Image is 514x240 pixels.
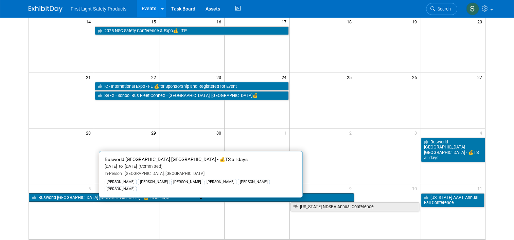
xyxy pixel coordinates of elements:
[150,17,159,26] span: 15
[349,128,355,137] span: 2
[85,17,94,26] span: 14
[414,128,420,137] span: 3
[421,193,484,207] a: [US_STATE] AAPT Annual Fall Conference
[466,2,479,15] img: Steph Willemsen
[105,157,248,162] span: Busworld [GEOGRAPHIC_DATA] [GEOGRAPHIC_DATA] - 💰TS all days
[477,184,485,193] span: 11
[29,193,354,202] a: Busworld [GEOGRAPHIC_DATA] [GEOGRAPHIC_DATA] - 💰TS all days
[421,138,485,162] a: Busworld [GEOGRAPHIC_DATA] [GEOGRAPHIC_DATA] - 💰TS all days
[95,91,289,100] a: SBFX - School Bus Fleet ConneX - [GEOGRAPHIC_DATA], [GEOGRAPHIC_DATA]💰
[426,3,457,15] a: Search
[122,171,205,176] span: [GEOGRAPHIC_DATA], [GEOGRAPHIC_DATA]
[346,17,355,26] span: 18
[105,164,297,169] div: [DATE] to [DATE]
[281,73,289,81] span: 24
[479,128,485,137] span: 4
[283,128,289,137] span: 1
[349,184,355,193] span: 9
[216,128,224,137] span: 30
[150,73,159,81] span: 22
[435,6,451,12] span: Search
[171,179,203,185] div: [PERSON_NAME]
[137,164,162,169] span: (Committed)
[105,171,122,176] span: In-Person
[238,179,270,185] div: [PERSON_NAME]
[411,17,420,26] span: 19
[411,184,420,193] span: 10
[85,73,94,81] span: 21
[105,186,137,192] div: [PERSON_NAME]
[95,82,289,91] a: IC - International Expo - FL 💰for Sponsorship and Registered for Event
[29,6,63,13] img: ExhibitDay
[477,17,485,26] span: 20
[477,73,485,81] span: 27
[216,17,224,26] span: 16
[216,73,224,81] span: 23
[71,6,126,12] span: First Light Safety Products
[88,184,94,193] span: 5
[290,202,419,211] a: [US_STATE] NDSBA Annual Conference
[105,179,137,185] div: [PERSON_NAME]
[346,73,355,81] span: 25
[281,17,289,26] span: 17
[95,26,289,35] a: 2025 NSC Safety Conference & Expo💰- ITP
[411,73,420,81] span: 26
[205,179,236,185] div: [PERSON_NAME]
[138,179,170,185] div: [PERSON_NAME]
[150,128,159,137] span: 29
[85,128,94,137] span: 28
